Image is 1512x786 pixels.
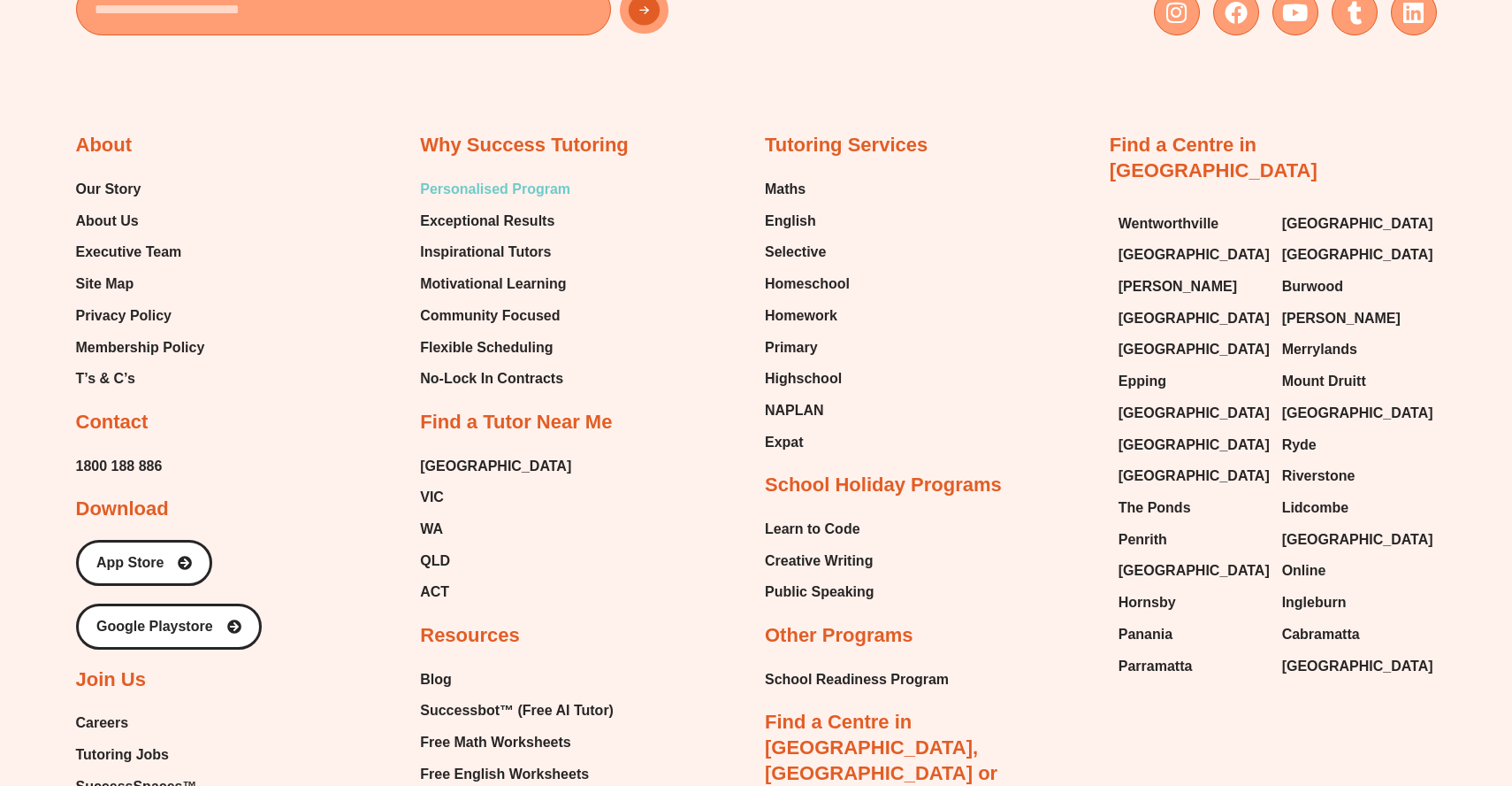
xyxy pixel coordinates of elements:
a: Successbot™ (Free AI Tutor) [420,697,631,724]
span: App Store [96,556,164,570]
a: Highschool [765,366,850,392]
a: Personalised Program [420,176,570,203]
a: Expat [765,429,850,456]
a: Homework [765,303,850,329]
a: VIC [420,484,571,511]
span: Flexible Scheduling [420,335,553,361]
a: [GEOGRAPHIC_DATA] [1119,463,1264,489]
h2: Contact [76,410,149,435]
span: Parramatta [1119,653,1193,680]
span: Hornsby [1119,589,1176,616]
span: [GEOGRAPHIC_DATA] [1119,463,1270,489]
a: Mount Druitt [1282,368,1428,395]
span: [GEOGRAPHIC_DATA] [1119,305,1270,332]
a: [GEOGRAPHIC_DATA] [1119,558,1264,584]
span: Public Speaking [765,579,874,605]
a: T’s & C’s [76,366,205,392]
a: WA [420,516,571,543]
a: Online [1282,558,1428,584]
span: Expat [765,429,804,456]
span: Creative Writing [765,548,873,574]
span: [GEOGRAPHIC_DATA] [1282,527,1433,553]
span: [GEOGRAPHIC_DATA] [1119,558,1270,584]
span: NAPLAN [765,397,824,424]
span: T’s & C’s [76,366,135,392]
span: [GEOGRAPHIC_DATA] [1119,336,1270,363]
a: [GEOGRAPHIC_DATA] [420,453,571,480]
span: School Readiness Program [765,667,949,693]
span: English [765,208,816,235]
span: [GEOGRAPHIC_DATA] [1282,400,1433,427]
a: Tutoring Jobs [76,742,228,768]
iframe: Chat Widget [1209,586,1512,786]
span: [GEOGRAPHIC_DATA] [1119,432,1270,458]
a: [GEOGRAPHIC_DATA] [1282,527,1428,553]
span: Exceptional Results [420,208,554,235]
a: No-Lock In Contracts [420,366,570,392]
span: Selective [765,239,826,266]
a: Ryde [1282,432,1428,458]
a: ACT [420,579,571,605]
span: Executive Team [76,239,182,266]
span: [GEOGRAPHIC_DATA] [1119,242,1270,268]
span: Learn to Code [765,516,860,543]
span: Homeschool [765,271,850,297]
a: Burwood [1282,274,1428,300]
a: [GEOGRAPHIC_DATA] [1119,305,1264,332]
a: Blog [420,667,631,693]
a: Our Story [76,176,205,203]
span: Careers [76,710,129,736]
a: Merrylands [1282,336,1428,363]
a: Inspirational Tutors [420,239,570,266]
a: Membership Policy [76,335,205,361]
span: Burwood [1282,274,1343,300]
a: QLD [420,548,571,574]
a: Primary [765,335,850,361]
span: Epping [1119,368,1166,395]
a: The Ponds [1119,495,1264,521]
span: Tutoring Jobs [76,742,169,768]
h2: Resources [420,623,520,649]
a: App Store [76,540,212,586]
h2: Tutoring Services [765,133,928,158]
a: Community Focused [420,303,570,329]
a: [GEOGRAPHIC_DATA] [1119,400,1264,427]
a: Penrith [1119,527,1264,553]
span: Primary [765,335,818,361]
span: The Ponds [1119,495,1191,521]
h2: About [76,133,133,158]
span: Wentworthville [1119,211,1219,237]
a: Exceptional Results [420,208,570,235]
a: Find a Centre in [GEOGRAPHIC_DATA] [1110,134,1317,181]
a: NAPLAN [765,397,850,424]
a: [GEOGRAPHIC_DATA] [1119,242,1264,268]
span: Online [1282,558,1326,584]
h2: Find a Tutor Near Me [420,410,612,435]
span: Free Math Worksheets [420,729,570,756]
a: Google Playstore [76,604,262,650]
a: [GEOGRAPHIC_DATA] [1119,336,1264,363]
span: [PERSON_NAME] [1282,305,1401,332]
span: Ryde [1282,432,1317,458]
span: Homework [765,303,837,329]
span: Community Focused [420,303,560,329]
span: ACT [420,579,449,605]
h2: Other Programs [765,623,913,649]
a: Riverstone [1282,463,1428,489]
a: Executive Team [76,239,205,266]
span: Motivational Learning [420,271,566,297]
span: Privacy Policy [76,303,172,329]
a: [GEOGRAPHIC_DATA] [1282,400,1428,427]
span: [PERSON_NAME] [1119,274,1237,300]
span: Panania [1119,621,1172,648]
span: Inspirational Tutors [420,239,551,266]
a: Creative Writing [765,548,874,574]
a: [GEOGRAPHIC_DATA] [1282,242,1428,268]
span: [GEOGRAPHIC_DATA] [1282,242,1433,268]
a: Learn to Code [765,516,874,543]
span: Site Map [76,271,134,297]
